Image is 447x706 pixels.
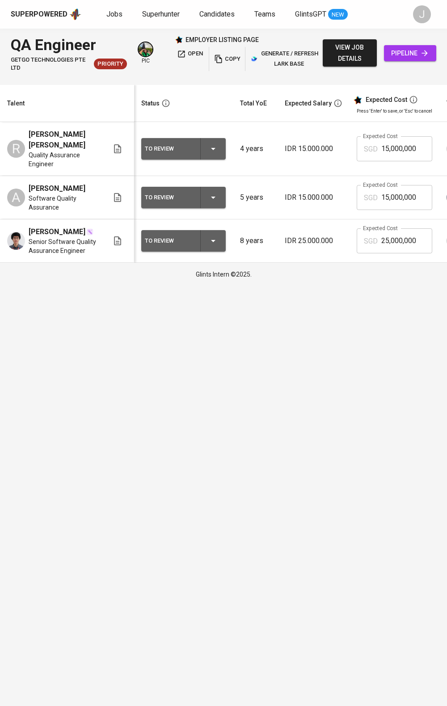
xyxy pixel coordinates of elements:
[175,36,183,44] img: Glints Star
[323,39,377,67] button: view job details
[254,10,275,18] span: Teams
[94,60,127,68] span: Priority
[139,42,152,56] img: eva@glints.com
[215,54,239,64] span: copy
[199,9,236,20] a: Candidates
[106,9,124,20] a: Jobs
[7,140,25,158] div: R
[285,143,342,154] p: IDR 15.000.000
[145,143,193,155] div: To Review
[357,108,432,114] p: Press 'Enter' to save, or 'Esc' to cancel
[29,151,98,168] span: Quality Assurance Engineer
[141,230,226,252] button: To Review
[384,45,436,62] a: pipeline
[249,47,322,71] button: lark generate / refresh lark base
[353,96,362,105] img: glints_star.svg
[328,10,348,19] span: NEW
[145,192,193,203] div: To Review
[141,187,226,208] button: To Review
[240,235,270,246] p: 8 years
[251,49,320,69] span: generate / refresh lark base
[240,143,270,154] p: 4 years
[177,49,203,59] span: open
[69,8,81,21] img: app logo
[94,59,127,69] div: New Job received from Demand Team
[142,10,180,18] span: Superhunter
[295,10,326,18] span: GlintsGPT
[7,232,25,250] img: Yuri Iskandia Barru
[199,10,235,18] span: Candidates
[364,144,378,155] p: SGD
[285,192,342,203] p: IDR 15.000.000
[240,192,270,203] p: 5 years
[138,42,153,65] div: pic
[364,193,378,203] p: SGD
[29,129,98,151] span: [PERSON_NAME] [PERSON_NAME]
[175,47,205,71] a: open
[213,47,241,71] button: copy
[29,194,98,212] span: Software Quality Assurance
[11,34,127,56] div: QA Engineer
[29,237,98,255] span: Senior Software Quality Assurance Engineer
[106,10,122,18] span: Jobs
[142,9,181,20] a: Superhunter
[413,5,431,23] div: J
[251,56,257,62] img: lark
[29,183,85,194] span: [PERSON_NAME]
[186,35,259,44] p: employer listing page
[240,98,267,109] div: Total YoE
[254,9,277,20] a: Teams
[366,96,407,104] div: Expected Cost
[7,189,25,206] div: A
[391,48,429,59] span: pipeline
[145,235,193,247] div: To Review
[141,98,160,109] div: Status
[11,8,81,21] a: Superpoweredapp logo
[86,228,93,235] img: magic_wand.svg
[141,138,226,160] button: To Review
[7,98,25,109] div: Talent
[330,42,370,64] span: view job details
[11,56,90,72] span: GetGo Technologies Pte Ltd
[364,236,378,247] p: SGD
[285,235,342,246] p: IDR 25.000.000
[285,98,332,109] div: Expected Salary
[175,47,205,61] button: open
[295,9,348,20] a: GlintsGPT NEW
[29,227,85,237] span: [PERSON_NAME]
[11,9,67,20] div: Superpowered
